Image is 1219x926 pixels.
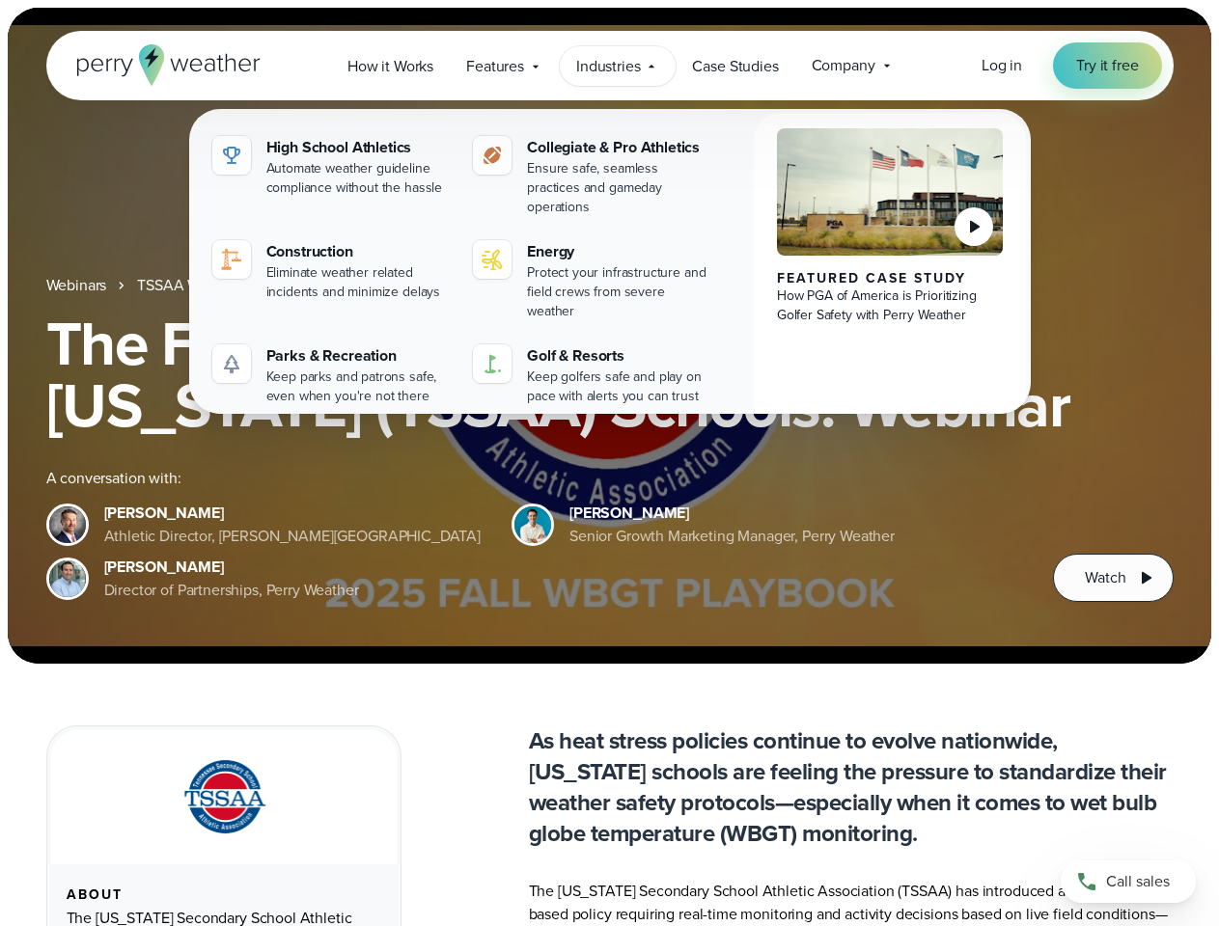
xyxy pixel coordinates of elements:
div: Construction [266,240,451,263]
div: Parks & Recreation [266,344,451,368]
div: A conversation with: [46,467,1023,490]
a: Case Studies [676,46,794,86]
img: parks-icon-grey.svg [220,352,243,375]
span: Try it free [1076,54,1138,77]
span: Call sales [1106,870,1170,893]
a: TSSAA WBGT Fall Playbook [137,274,320,297]
div: Ensure safe, seamless practices and gameday operations [527,159,711,217]
div: [PERSON_NAME] [104,556,359,579]
div: Automate weather guideline compliance without the hassle [266,159,451,198]
img: Brian Wyatt [49,506,86,543]
div: Athletic Director, [PERSON_NAME][GEOGRAPHIC_DATA] [104,525,482,548]
button: Watch [1053,554,1173,602]
div: Protect your infrastructure and field crews from severe weather [527,263,711,321]
div: Director of Partnerships, Perry Weather [104,579,359,602]
a: Parks & Recreation Keep parks and patrons safe, even when you're not there [205,337,458,414]
img: golf-iconV2.svg [481,352,504,375]
img: TSSAA-Tennessee-Secondary-School-Athletic-Association.svg [159,753,289,841]
a: Golf & Resorts Keep golfers safe and play on pace with alerts you can trust [465,337,719,414]
div: Collegiate & Pro Athletics [527,136,711,159]
div: Featured Case Study [777,271,1004,286]
img: Spencer Patton, Perry Weather [514,506,551,543]
div: About [67,887,381,903]
span: How it Works [347,55,433,78]
span: Features [466,55,524,78]
span: Watch [1085,566,1125,589]
a: How it Works [331,46,450,86]
a: High School Athletics Automate weather guideline compliance without the hassle [205,128,458,205]
a: Webinars [46,274,107,297]
div: [PERSON_NAME] [569,502,895,525]
div: [PERSON_NAME] [104,502,482,525]
div: Energy [527,240,711,263]
div: Golf & Resorts [527,344,711,368]
a: Call sales [1061,860,1196,903]
nav: Breadcrumb [46,274,1174,297]
div: Keep golfers safe and play on pace with alerts you can trust [527,368,711,406]
a: construction perry weather Construction Eliminate weather related incidents and minimize delays [205,232,458,310]
a: Try it free [1053,42,1161,89]
span: Case Studies [692,55,778,78]
div: Senior Growth Marketing Manager, Perry Weather [569,525,895,548]
img: PGA of America, Frisco Campus [777,128,1004,256]
a: Log in [982,54,1022,77]
h1: The Fall WBGT Playbook for [US_STATE] (TSSAA) Schools: Webinar [46,313,1174,436]
p: As heat stress policies continue to evolve nationwide, [US_STATE] schools are feeling the pressur... [529,725,1174,849]
img: proathletics-icon@2x-1.svg [481,144,504,167]
a: PGA of America, Frisco Campus Featured Case Study How PGA of America is Prioritizing Golfer Safet... [754,113,1027,429]
a: Energy Protect your infrastructure and field crews from severe weather [465,232,719,329]
a: Collegiate & Pro Athletics Ensure safe, seamless practices and gameday operations [465,128,719,225]
div: Eliminate weather related incidents and minimize delays [266,263,451,302]
div: Keep parks and patrons safe, even when you're not there [266,368,451,406]
img: highschool-icon.svg [220,144,243,167]
div: High School Athletics [266,136,451,159]
span: Company [812,54,875,77]
img: construction perry weather [220,248,243,271]
div: How PGA of America is Prioritizing Golfer Safety with Perry Weather [777,286,1004,325]
span: Log in [982,54,1022,76]
span: Industries [576,55,640,78]
img: energy-icon@2x-1.svg [481,248,504,271]
img: Jeff Wood [49,560,86,597]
